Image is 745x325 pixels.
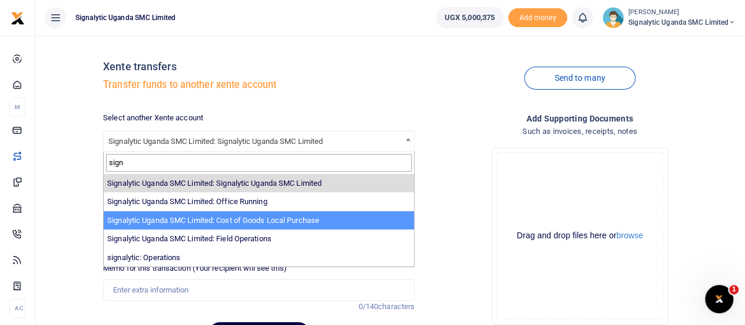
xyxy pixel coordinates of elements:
[602,7,736,28] a: profile-user [PERSON_NAME] Signalytic Uganda SMC Limited
[424,125,736,138] h4: Such as invoices, receipts, notes
[107,252,180,264] label: signalytic: Operations
[524,67,635,90] a: Send to many
[107,215,319,226] label: Signalytic Uganda SMC Limited: Cost of Goods Local Purchase
[11,11,25,25] img: logo-small
[107,233,271,245] label: Signalytic Uganda SMC Limited: Field Operations
[103,279,415,301] input: Enter extra information
[424,112,736,125] h4: Add supporting Documents
[103,79,415,91] h5: Transfer funds to another xente account
[628,17,736,28] span: Signalytic Uganda SMC Limited
[431,7,508,28] li: Wallet ballance
[497,230,663,241] div: Drag and drop files here or
[107,178,322,189] label: Signalytic Uganda SMC Limited: Signalytic Uganda SMC Limited
[107,196,267,208] label: Signalytic Uganda SMC Limited: Office Running
[359,302,379,311] span: 0/140
[106,154,412,172] input: Search
[705,285,733,313] iframe: Intercom live chat
[104,132,414,150] span: Signalytic Uganda SMC Limited: Signalytic Uganda SMC Limited
[378,302,415,311] span: characters
[628,8,736,18] small: [PERSON_NAME]
[103,60,415,73] h4: Xente transfers
[729,285,739,294] span: 1
[492,147,668,324] div: File Uploader
[9,97,25,117] li: M
[617,231,643,239] button: browse
[103,112,203,124] label: Select another Xente account
[71,12,180,23] span: Signalytic Uganda SMC Limited
[103,131,415,152] span: Signalytic Uganda SMC Limited: Signalytic Uganda SMC Limited
[103,262,287,274] label: Memo for this transaction (Your recipient will see this)
[508,8,567,28] span: Add money
[9,298,25,318] li: Ac
[602,7,624,28] img: profile-user
[508,12,567,21] a: Add money
[436,7,504,28] a: UGX 5,000,375
[445,12,495,24] span: UGX 5,000,375
[11,13,25,22] a: logo-small logo-large logo-large
[508,8,567,28] li: Toup your wallet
